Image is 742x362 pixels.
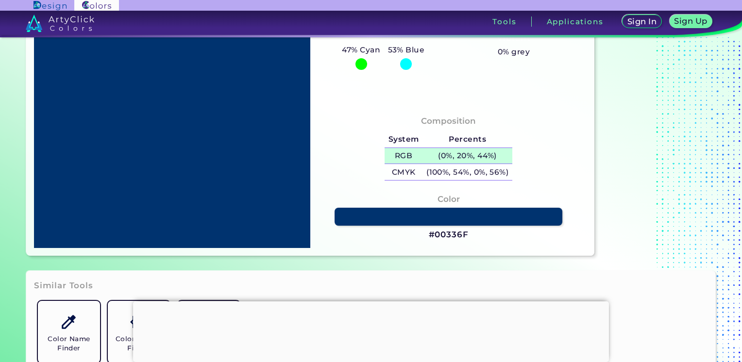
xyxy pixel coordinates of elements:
[438,192,460,206] h4: Color
[624,16,660,28] a: Sign In
[60,313,77,330] img: icon_color_name_finder.svg
[429,229,469,241] h3: #00336F
[422,132,512,148] h5: Percents
[130,313,147,330] img: icon_color_shades.svg
[675,17,706,25] h5: Sign Up
[133,301,609,360] iframe: Advertisement
[384,44,428,56] h5: 53% Blue
[492,18,516,25] h3: Tools
[385,148,422,164] h5: RGB
[385,132,422,148] h5: System
[671,16,710,28] a: Sign Up
[26,15,94,32] img: logo_artyclick_colors_white.svg
[422,164,512,180] h5: (100%, 54%, 0%, 56%)
[421,114,476,128] h4: Composition
[42,334,96,353] h5: Color Name Finder
[338,44,384,56] h5: 47% Cyan
[628,18,656,25] h5: Sign In
[498,46,530,58] h5: 0% grey
[385,164,422,180] h5: CMYK
[547,18,604,25] h3: Applications
[422,148,512,164] h5: (0%, 20%, 44%)
[112,334,166,353] h5: Color Shades Finder
[34,1,66,10] img: ArtyClick Design logo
